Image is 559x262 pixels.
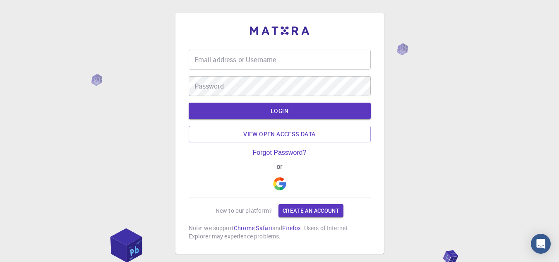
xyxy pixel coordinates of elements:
[531,234,551,254] div: Open Intercom Messenger
[273,163,286,171] span: or
[234,224,254,232] a: Chrome
[189,126,371,142] a: View open access data
[253,149,307,156] a: Forgot Password?
[273,177,286,190] img: Google
[189,224,371,240] p: Note: we support , and . Users of Internet Explorer may experience problems.
[256,224,272,232] a: Safari
[216,207,272,215] p: New to our platform?
[189,103,371,119] button: LOGIN
[278,204,343,217] a: Create an account
[282,224,301,232] a: Firefox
